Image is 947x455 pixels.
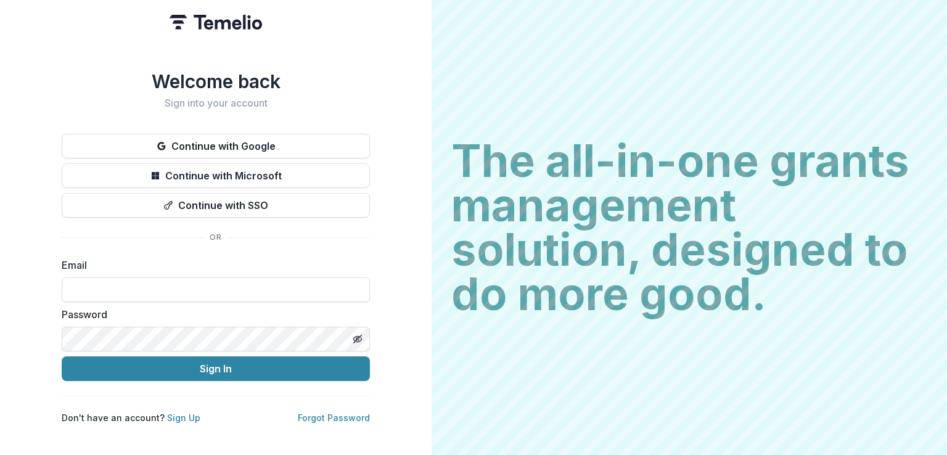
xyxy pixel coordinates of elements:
a: Forgot Password [298,412,370,423]
button: Continue with Microsoft [62,163,370,188]
h1: Welcome back [62,70,370,92]
h2: Sign into your account [62,97,370,109]
p: Don't have an account? [62,411,200,424]
button: Sign In [62,356,370,381]
label: Password [62,307,363,322]
button: Continue with SSO [62,193,370,218]
img: Temelio [170,15,262,30]
a: Sign Up [167,412,200,423]
button: Continue with Google [62,134,370,158]
label: Email [62,258,363,273]
button: Toggle password visibility [348,329,367,349]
